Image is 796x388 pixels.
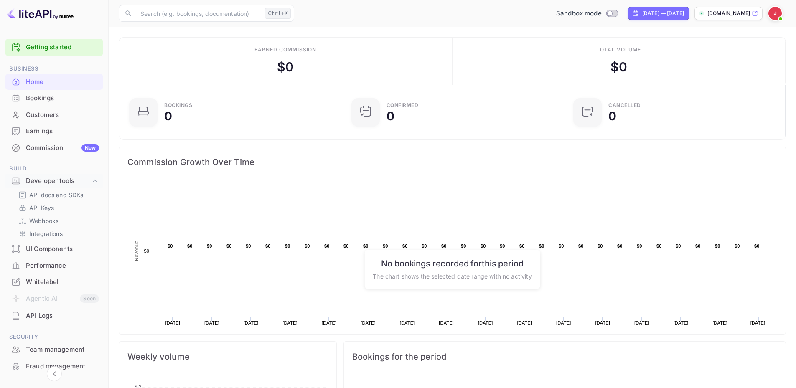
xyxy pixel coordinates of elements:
div: Integrations [15,228,100,240]
a: API docs and SDKs [18,190,97,199]
text: $0 [383,243,388,249]
text: $0 [617,243,623,249]
text: $0 [144,249,149,254]
div: Performance [5,258,103,274]
text: [DATE] [400,320,415,325]
text: $0 [695,243,701,249]
div: Earned commission [254,46,316,53]
div: Home [26,77,99,87]
text: [DATE] [674,320,689,325]
a: API Logs [5,308,103,323]
img: Jacques Rossouw [768,7,782,20]
text: [DATE] [517,320,532,325]
p: The chart shows the selected date range with no activity [373,271,532,280]
text: $0 [559,243,564,249]
div: Ctrl+K [265,8,291,19]
text: $0 [226,243,232,249]
div: Fraud management [5,358,103,375]
div: Fraud management [26,362,99,371]
text: $0 [676,243,681,249]
a: Earnings [5,123,103,139]
a: Integrations [18,229,97,238]
text: $0 [481,243,486,249]
div: API Keys [15,202,100,214]
a: Fraud management [5,358,103,374]
text: Revenue [134,241,140,261]
div: CommissionNew [5,140,103,156]
div: Customers [5,107,103,123]
text: $0 [539,243,544,249]
text: $0 [656,243,662,249]
text: $0 [461,243,466,249]
text: $0 [500,243,505,249]
a: API Keys [18,203,97,212]
text: [DATE] [750,320,765,325]
a: Bookings [5,90,103,106]
div: Earnings [26,127,99,136]
div: Switch to Production mode [553,9,621,18]
text: $0 [207,243,212,249]
text: [DATE] [634,320,649,325]
div: API Logs [26,311,99,321]
a: Team management [5,342,103,357]
p: API Keys [29,203,54,212]
text: [DATE] [478,320,493,325]
div: 0 [164,110,172,122]
div: UI Components [26,244,99,254]
div: 0 [387,110,394,122]
div: Team management [26,345,99,355]
span: Security [5,332,103,342]
div: Getting started [5,39,103,56]
text: [DATE] [244,320,259,325]
text: [DATE] [595,320,610,325]
text: $0 [363,243,369,249]
text: $0 [402,243,408,249]
p: API docs and SDKs [29,190,84,199]
div: Developer tools [5,174,103,188]
span: Sandbox mode [556,9,602,18]
div: [DATE] — [DATE] [642,10,684,17]
span: Bookings for the period [352,350,777,363]
p: Integrations [29,229,63,238]
text: $0 [637,243,642,249]
div: Whitelabel [26,277,99,287]
a: Webhooks [18,216,97,225]
div: API Logs [5,308,103,324]
div: Home [5,74,103,90]
text: $0 [265,243,271,249]
div: Bookings [164,103,192,108]
div: Confirmed [387,103,419,108]
text: $0 [246,243,251,249]
div: $ 0 [277,58,294,76]
div: Earnings [5,123,103,139]
div: New [81,144,99,152]
div: $ 0 [610,58,627,76]
text: $0 [285,243,290,249]
a: Home [5,74,103,89]
text: $0 [441,243,447,249]
div: Webhooks [15,215,100,227]
h6: No bookings recorded for this period [373,258,532,268]
div: Team management [5,342,103,358]
input: Search (e.g. bookings, documentation) [135,5,262,22]
span: Commission Growth Over Time [127,155,777,169]
div: 0 [608,110,616,122]
text: $0 [305,243,310,249]
div: Developer tools [26,176,91,186]
text: $0 [422,243,427,249]
text: [DATE] [282,320,298,325]
text: $0 [324,243,330,249]
text: $0 [168,243,173,249]
a: CommissionNew [5,140,103,155]
text: $0 [519,243,525,249]
div: Commission [26,143,99,153]
text: $0 [715,243,720,249]
div: API docs and SDKs [15,189,100,201]
p: [DOMAIN_NAME] [707,10,750,17]
text: [DATE] [439,320,454,325]
text: $0 [343,243,349,249]
a: UI Components [5,241,103,256]
span: Weekly volume [127,350,328,363]
text: $0 [598,243,603,249]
